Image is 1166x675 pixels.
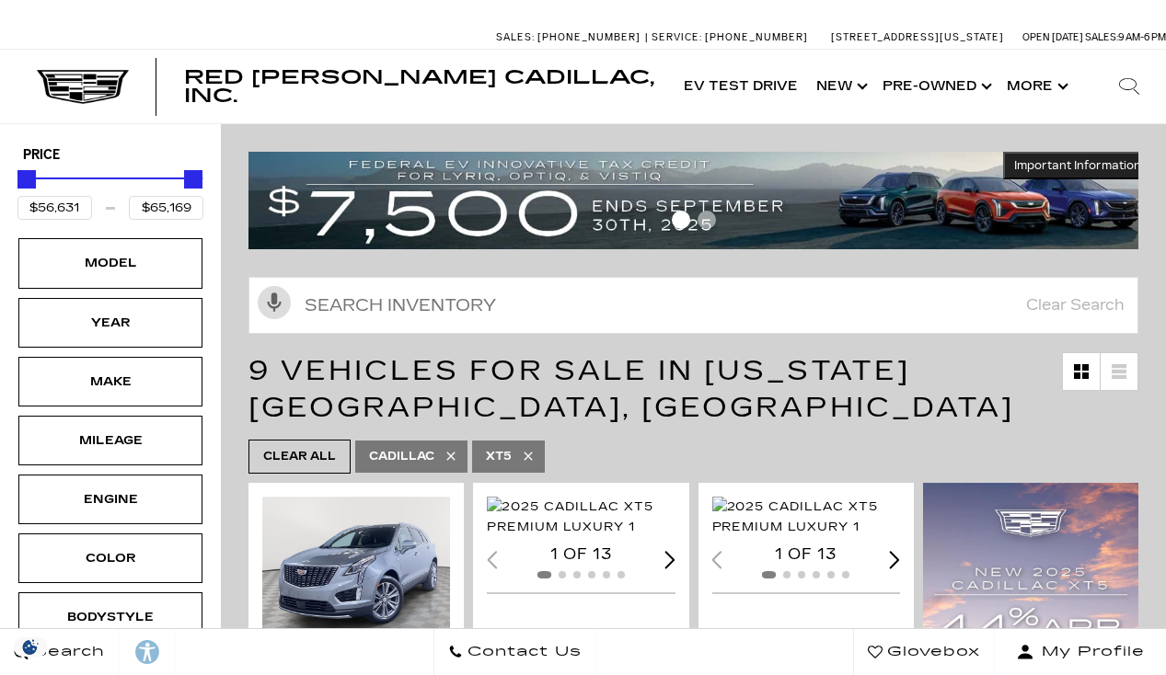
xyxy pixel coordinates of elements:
span: [PHONE_NUMBER] [705,31,808,43]
span: Important Information [1014,158,1141,173]
span: Red [PERSON_NAME] Cadillac, Inc. [184,66,654,107]
a: Red [PERSON_NAME] Cadillac, Inc. [184,68,656,105]
span: Contact Us [463,639,582,665]
div: 1 of 13 [712,544,900,565]
input: Minimum [17,196,92,220]
a: EV Test Drive [675,50,807,123]
div: Minimum Price [17,170,36,189]
img: 2025 Cadillac XT5 Premium Luxury 1 [487,497,678,537]
button: Important Information [1003,152,1152,179]
div: ColorColor [18,533,202,583]
span: 9 AM-6 PM [1118,31,1166,43]
img: 2025 Cadillac XT5 Premium Luxury 1 [262,497,454,640]
span: [PHONE_NUMBER] [537,31,641,43]
div: Next slide [889,551,900,568]
div: Engine [64,489,156,509]
div: 1 / 2 [262,497,454,640]
div: Mileage [64,430,156,451]
div: 1 / 2 [712,497,904,537]
span: Sales: [496,31,535,43]
span: XT5 [486,445,512,468]
a: Pre-Owned [873,50,998,123]
span: Go to slide 2 [698,211,716,229]
img: Opt-Out Icon [9,637,52,657]
button: More [998,50,1074,123]
div: Maximum Price [184,170,202,189]
div: Price [17,164,203,220]
a: Contact Us [433,629,596,675]
div: Make [64,372,156,392]
svg: Click to toggle on voice search [258,286,291,319]
div: 1 / 2 [487,497,678,537]
span: Sales: [1085,31,1118,43]
span: My Profile [1034,639,1145,665]
button: Open user profile menu [995,629,1166,675]
div: Next slide [664,551,675,568]
img: Cadillac Dark Logo with Cadillac White Text [37,70,129,105]
span: Go to slide 1 [672,211,690,229]
div: Bodystyle [64,607,156,627]
div: MileageMileage [18,416,202,465]
a: Service: [PHONE_NUMBER] [645,32,813,42]
div: Year [64,313,156,333]
span: 9 Vehicles for Sale in [US_STATE][GEOGRAPHIC_DATA], [GEOGRAPHIC_DATA] [248,354,1014,424]
input: Search Inventory [248,277,1138,334]
span: Glovebox [883,639,980,665]
div: BodystyleBodystyle [18,592,202,642]
div: YearYear [18,298,202,348]
a: New [807,50,873,123]
div: 1 of 13 [487,544,675,565]
section: Click to Open Cookie Consent Modal [9,637,52,657]
div: ModelModel [18,238,202,288]
a: Sales: [PHONE_NUMBER] [496,32,645,42]
span: Open [DATE] [1022,31,1083,43]
div: MakeMake [18,357,202,406]
span: Service: [652,31,702,43]
img: vrp-tax-ending-august-version [248,152,1152,248]
img: 2025 Cadillac XT5 Premium Luxury 1 [712,497,904,537]
a: Glovebox [853,629,995,675]
span: Search [29,639,105,665]
span: Clear All [263,445,336,468]
input: Maximum [129,196,203,220]
span: Cadillac [369,445,434,468]
h5: Price [23,147,198,164]
div: Color [64,548,156,568]
a: [STREET_ADDRESS][US_STATE] [831,31,1004,43]
div: EngineEngine [18,475,202,524]
div: Model [64,253,156,273]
